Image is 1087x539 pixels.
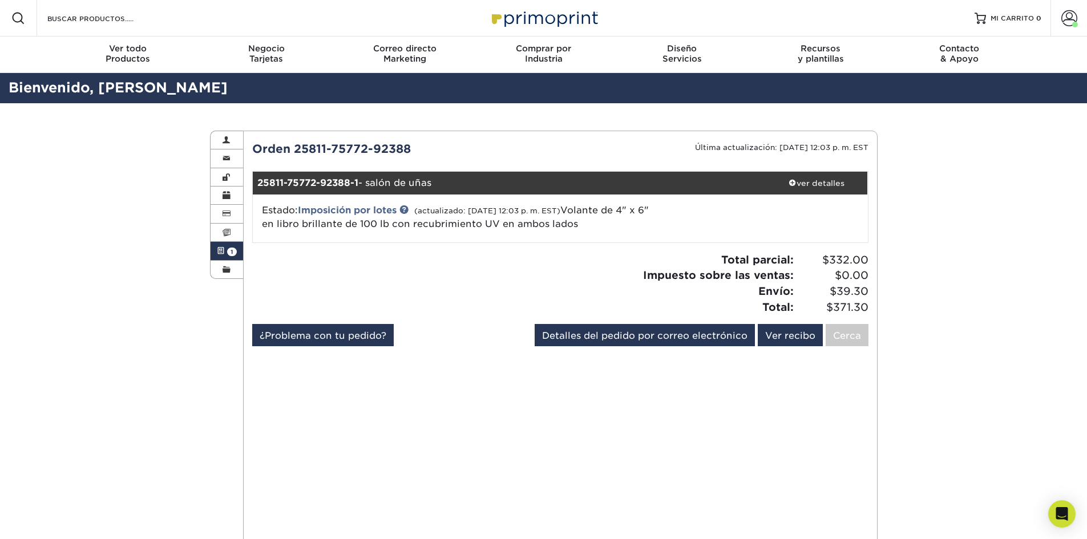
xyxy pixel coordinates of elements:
font: Servicios [662,54,702,63]
font: Última actualización: [DATE] 12:03 p. m. EST [695,143,868,152]
font: 1 [231,248,233,255]
font: ver detalles [797,179,844,188]
font: Marketing [383,54,426,63]
font: Estado: [262,205,298,216]
font: $332.00 [822,253,868,266]
font: Negocio [248,43,285,53]
font: Tarjetas [249,54,283,63]
font: $371.30 [826,301,868,313]
font: - salón de uñas [358,177,431,188]
iframe: Reseñas de clientes de Google [3,504,97,535]
font: Comprar por [516,43,571,53]
a: Detalles del pedido por correo electrónico [535,324,755,346]
font: Bienvenido, [PERSON_NAME] [9,79,228,96]
font: Detalles del pedido por correo electrónico [542,330,747,341]
font: y plantillas [798,54,844,63]
font: Correo directo [373,43,437,53]
font: Ver recibo [765,330,815,341]
font: Recursos [801,43,840,53]
a: ver detalles [765,172,868,194]
a: Correo directoMarketing [336,37,474,73]
font: 0 [1036,14,1041,22]
font: Ver todo [109,43,147,53]
a: ¿Problema con tu pedido? [252,324,394,346]
div: Abrir Intercom Messenger [1048,500,1076,528]
font: Impuesto sobre las ventas: [643,269,794,281]
a: Imposición por lotes [298,205,397,216]
font: & Apoyo [940,54,979,63]
a: 1 [211,242,244,260]
font: Productos [106,54,150,63]
a: NegocioTarjetas [197,37,336,73]
font: Orden 25811-75772-92388 [252,142,411,156]
font: $39.30 [830,285,868,297]
font: Industria [525,54,563,63]
font: Cerca [833,330,861,341]
font: MI CARRITO [991,14,1034,22]
a: Contacto& Apoyo [890,37,1029,73]
img: Primoprint [487,6,601,30]
a: Comprar porIndustria [474,37,613,73]
a: DiseñoServicios [613,37,751,73]
font: Contacto [939,43,979,53]
a: Ver todoProductos [59,37,197,73]
a: Cerca [826,324,868,346]
font: ¿Problema con tu pedido? [260,330,386,341]
font: $0.00 [835,269,868,281]
font: Total: [762,301,794,313]
font: Total parcial: [721,253,794,266]
a: Recursosy plantillas [751,37,890,73]
font: Diseño [667,43,697,53]
a: Ver recibo [758,324,823,346]
input: BUSCAR PRODUCTOS..... [46,11,157,25]
a: Volante de 4" x 6" en libro brillante de 100 lb con recubrimiento UV en ambos lados [262,205,649,229]
font: (actualizado: [DATE] 12:03 p. m. EST) [414,206,560,215]
font: Envío: [758,285,794,297]
font: 25811-75772-92388-1 [257,177,358,188]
